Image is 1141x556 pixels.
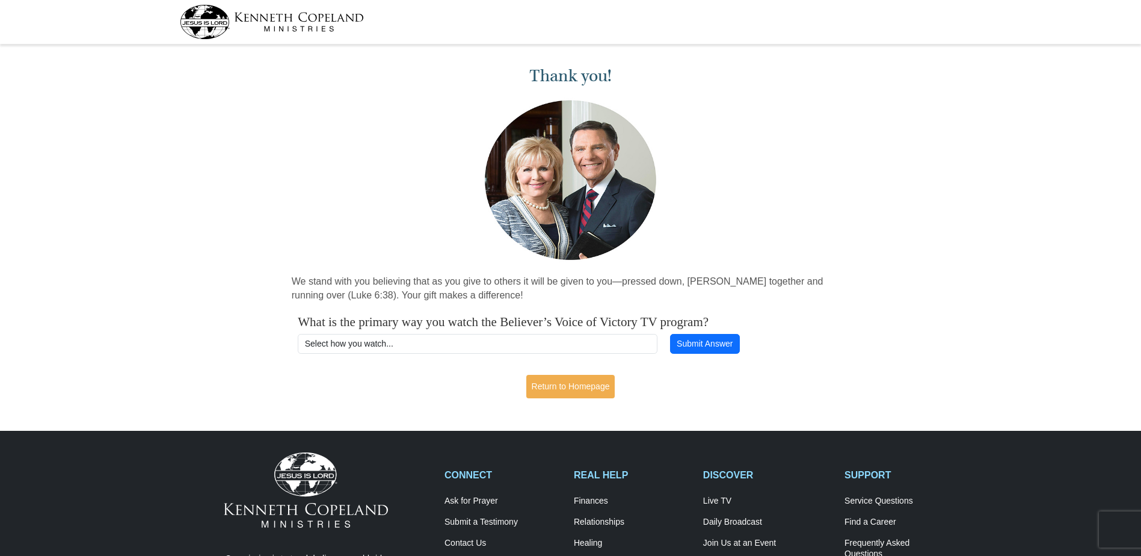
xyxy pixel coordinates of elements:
a: Join Us at an Event [703,538,832,549]
a: Live TV [703,496,832,507]
img: Kenneth and Gloria [482,97,659,263]
h2: SUPPORT [844,469,961,481]
p: We stand with you believing that as you give to others it will be given to you—pressed down, [PER... [292,275,850,303]
a: Finances [574,496,690,507]
a: Return to Homepage [526,375,615,398]
h2: REAL HELP [574,469,690,481]
a: Submit a Testimony [444,517,561,528]
a: Find a Career [844,517,961,528]
h2: DISCOVER [703,469,832,481]
a: Healing [574,538,690,549]
img: kcm-header-logo.svg [180,5,364,39]
h4: What is the primary way you watch the Believer’s Voice of Victory TV program? [298,315,843,330]
h2: CONNECT [444,469,561,481]
img: Kenneth Copeland Ministries [224,453,388,527]
button: Submit Answer [670,334,740,354]
a: Service Questions [844,496,961,507]
a: Contact Us [444,538,561,549]
h1: Thank you! [292,66,850,86]
a: Ask for Prayer [444,496,561,507]
a: Daily Broadcast [703,517,832,528]
a: Relationships [574,517,690,528]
